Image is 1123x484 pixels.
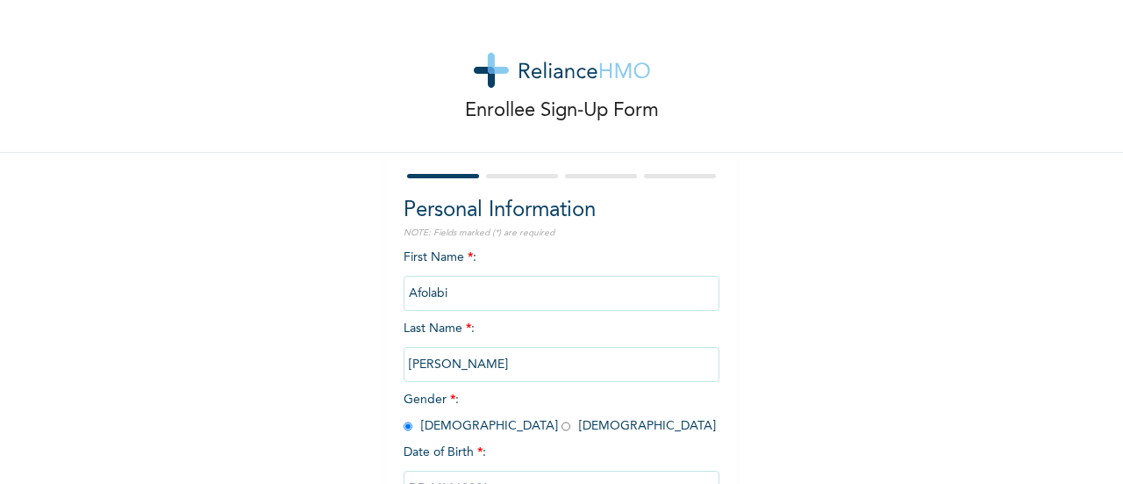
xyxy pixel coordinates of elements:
h2: Personal Information [404,195,719,227]
p: NOTE: Fields marked (*) are required [404,227,719,240]
img: logo [474,53,650,88]
span: Last Name : [404,322,719,371]
span: Date of Birth : [404,444,486,462]
input: Enter your first name [404,276,719,311]
span: First Name : [404,251,719,300]
p: Enrollee Sign-Up Form [465,97,659,126]
input: Enter your last name [404,347,719,382]
span: Gender : [DEMOGRAPHIC_DATA] [DEMOGRAPHIC_DATA] [404,394,716,432]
